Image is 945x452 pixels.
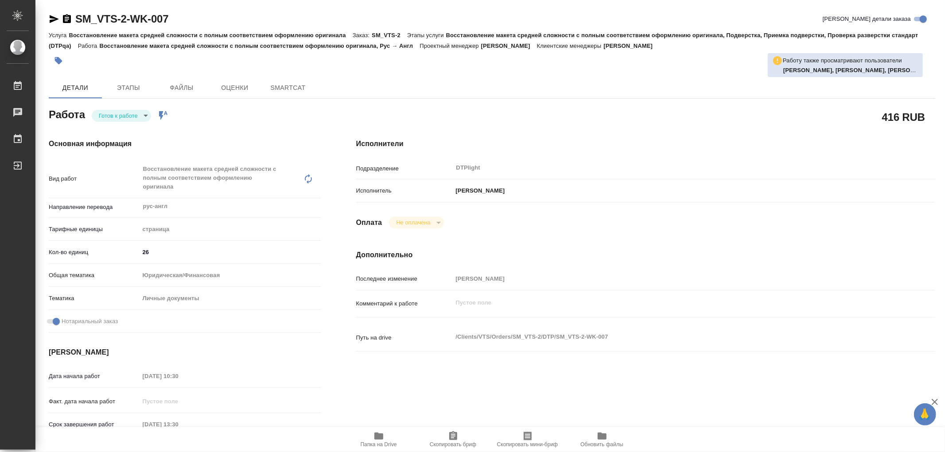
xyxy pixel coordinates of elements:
[356,217,382,228] h4: Оплата
[107,82,150,93] span: Этапы
[603,42,659,49] p: [PERSON_NAME]
[214,82,256,93] span: Оценки
[267,82,309,93] span: SmartCat
[49,347,321,358] h4: [PERSON_NAME]
[481,42,537,49] p: [PERSON_NAME]
[356,333,453,342] p: Путь на drive
[353,32,372,39] p: Заказ:
[361,441,397,448] span: Папка на Drive
[783,56,902,65] p: Работу также просматривают пользователи
[356,186,453,195] p: Исполнитель
[140,418,217,431] input: Пустое поле
[49,203,140,212] p: Направление перевода
[140,291,321,306] div: Личные документы
[783,67,937,73] b: [PERSON_NAME], [PERSON_NAME], [PERSON_NAME]
[393,219,433,226] button: Не оплачена
[49,271,140,280] p: Общая тематика
[389,216,443,228] div: Готов к работе
[140,222,321,237] div: страница
[497,441,558,448] span: Скопировать мини-бриф
[62,317,118,326] span: Нотариальный заказ
[49,32,69,39] p: Услуга
[49,174,140,183] p: Вид работ
[49,32,918,49] p: Восстановление макета средней сложности с полным соответствием оформлению оригинала, Подверстка, ...
[783,66,918,75] p: Панькина Анна, Петрова Валерия, Гусельников Роман
[453,186,505,195] p: [PERSON_NAME]
[372,32,407,39] p: SM_VTS-2
[49,420,140,429] p: Срок завершения работ
[882,109,925,124] h2: 416 RUB
[356,274,453,283] p: Последнее изменение
[914,403,936,425] button: 🙏
[823,15,911,23] span: [PERSON_NAME] детали заказа
[356,164,453,173] p: Подразделение
[342,427,416,452] button: Папка на Drive
[62,14,72,24] button: Скопировать ссылку
[49,139,321,149] h4: Основная информация
[49,106,85,122] h2: Работа
[430,441,476,448] span: Скопировать бриф
[49,225,140,234] p: Тарифные единицы
[420,42,481,49] p: Проектный менеджер
[78,42,100,49] p: Работа
[407,32,446,39] p: Этапы услуги
[537,42,604,49] p: Клиентские менеджеры
[140,246,321,259] input: ✎ Введи что-нибудь
[49,397,140,406] p: Факт. дата начала работ
[453,329,887,344] textarea: /Clients/VTS/Orders/SM_VTS-2/DTP/SM_VTS-2-WK-007
[49,294,140,303] p: Тематика
[49,248,140,257] p: Кол-во единиц
[490,427,565,452] button: Скопировать мини-бриф
[356,250,935,260] h4: Дополнительно
[69,32,352,39] p: Восстановление макета средней сложности с полным соответствием оформлению оригинала
[49,51,68,70] button: Добавить тэг
[92,110,151,122] div: Готов к работе
[453,272,887,285] input: Пустое поле
[580,441,623,448] span: Обновить файлы
[49,372,140,381] p: Дата начала работ
[96,112,140,120] button: Готов к работе
[140,370,217,382] input: Пустое поле
[565,427,639,452] button: Обновить файлы
[918,405,933,424] span: 🙏
[75,13,168,25] a: SM_VTS-2-WK-007
[49,14,59,24] button: Скопировать ссылку для ЯМессенджера
[416,427,490,452] button: Скопировать бриф
[140,268,321,283] div: Юридическая/Финансовая
[356,299,453,308] p: Комментарий к работе
[54,82,97,93] span: Детали
[140,395,217,408] input: Пустое поле
[99,42,420,49] p: Восстановление макета средней сложности с полным соответствием оформлению оригинала, Рус → Англ
[160,82,203,93] span: Файлы
[356,139,935,149] h4: Исполнители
